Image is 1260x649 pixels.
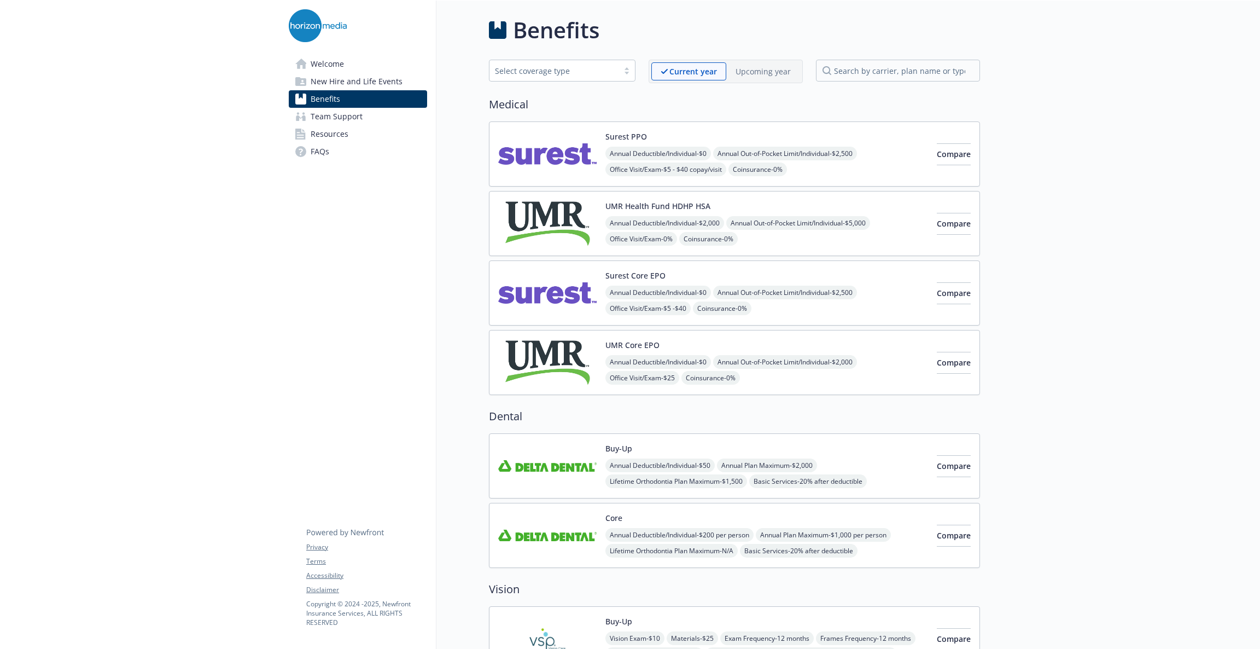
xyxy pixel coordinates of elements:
[311,55,344,73] span: Welcome
[306,557,427,566] a: Terms
[736,66,791,77] p: Upcoming year
[728,163,787,176] span: Coinsurance - 0%
[605,163,726,176] span: Office Visit/Exam - $5 - $40 copay/visit
[498,512,597,559] img: Delta Dental Insurance Company carrier logo
[713,286,857,299] span: Annual Out-of-Pocket Limit/Individual - $2,500
[495,65,613,77] div: Select coverage type
[749,474,867,488] span: Basic Services - 20% after deductible
[816,631,915,645] span: Frames Frequency - 12 months
[605,270,666,281] button: Surest Core EPO
[289,73,427,90] a: New Hire and Life Events
[756,528,891,542] span: Annual Plan Maximum - $1,000 per person
[498,443,597,489] img: Delta Dental Insurance Company carrier logo
[726,216,870,230] span: Annual Out-of-Pocket Limit/Individual - $5,000
[937,218,971,229] span: Compare
[937,525,971,547] button: Compare
[937,143,971,165] button: Compare
[306,585,427,595] a: Disclaimer
[311,90,340,108] span: Benefits
[937,352,971,374] button: Compare
[667,631,718,645] span: Materials - $25
[605,131,647,142] button: Surest PPO
[306,599,427,627] p: Copyright © 2024 - 2025 , Newfront Insurance Services, ALL RIGHTS RESERVED
[306,571,427,581] a: Accessibility
[289,55,427,73] a: Welcome
[605,528,754,542] span: Annual Deductible/Individual - $200 per person
[311,108,363,125] span: Team Support
[289,125,427,143] a: Resources
[937,455,971,477] button: Compare
[605,631,664,645] span: Vision Exam - $10
[679,232,738,246] span: Coinsurance - 0%
[289,90,427,108] a: Benefits
[605,512,622,524] button: Core
[740,544,857,558] span: Basic Services - 20% after deductible
[489,408,980,425] h2: Dental
[311,73,402,90] span: New Hire and Life Events
[306,542,427,552] a: Privacy
[816,60,980,82] input: search by carrier, plan name or type
[311,125,348,143] span: Resources
[605,286,711,299] span: Annual Deductible/Individual - $0
[937,634,971,644] span: Compare
[605,302,691,315] span: Office Visit/Exam - $5 -$40
[498,200,597,247] img: UMR carrier logo
[605,443,632,454] button: Buy-Up
[605,459,715,472] span: Annual Deductible/Individual - $50
[498,270,597,316] img: Surest carrier logo
[605,216,724,230] span: Annual Deductible/Individual - $2,000
[498,339,597,386] img: UMR carrier logo
[937,213,971,235] button: Compare
[489,581,980,598] h2: Vision
[289,143,427,160] a: FAQs
[605,616,632,627] button: Buy-Up
[717,459,817,472] span: Annual Plan Maximum - $2,000
[605,544,738,558] span: Lifetime Orthodontia Plan Maximum - N/A
[713,355,857,369] span: Annual Out-of-Pocket Limit/Individual - $2,000
[489,96,980,113] h2: Medical
[937,530,971,541] span: Compare
[937,288,971,298] span: Compare
[720,631,814,645] span: Exam Frequency - 12 months
[669,66,717,77] p: Current year
[681,371,740,385] span: Coinsurance - 0%
[289,108,427,125] a: Team Support
[605,339,660,351] button: UMR Core EPO
[605,371,679,385] span: Office Visit/Exam - $25
[605,355,711,369] span: Annual Deductible/Individual - $0
[937,149,971,159] span: Compare
[311,143,329,160] span: FAQs
[605,232,677,246] span: Office Visit/Exam - 0%
[937,461,971,471] span: Compare
[937,282,971,304] button: Compare
[937,357,971,368] span: Compare
[605,147,711,160] span: Annual Deductible/Individual - $0
[513,14,599,47] h1: Benefits
[693,302,751,315] span: Coinsurance - 0%
[605,474,747,488] span: Lifetime Orthodontia Plan Maximum - $1,500
[605,200,710,212] button: UMR Health Fund HDHP HSA
[498,131,597,177] img: Surest carrier logo
[713,147,857,160] span: Annual Out-of-Pocket Limit/Individual - $2,500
